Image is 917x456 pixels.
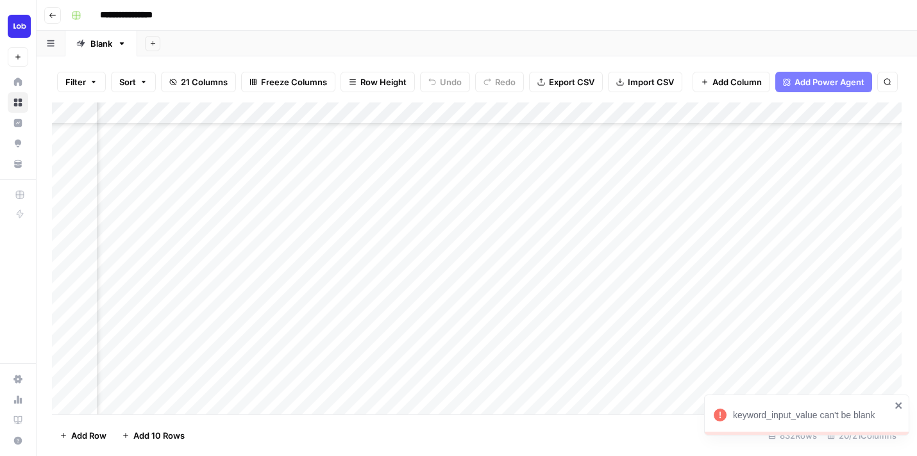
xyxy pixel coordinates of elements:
[628,76,674,88] span: Import CSV
[549,76,594,88] span: Export CSV
[608,72,682,92] button: Import CSV
[795,76,864,88] span: Add Power Agent
[495,76,516,88] span: Redo
[90,37,112,50] div: Blank
[8,389,28,410] a: Usage
[8,10,28,42] button: Workspace: Lob
[8,154,28,174] a: Your Data
[529,72,603,92] button: Export CSV
[895,400,904,411] button: close
[475,72,524,92] button: Redo
[8,369,28,389] a: Settings
[763,425,822,446] div: 832 Rows
[65,76,86,88] span: Filter
[114,425,192,446] button: Add 10 Rows
[775,72,872,92] button: Add Power Agent
[440,76,462,88] span: Undo
[8,133,28,154] a: Opportunities
[693,72,770,92] button: Add Column
[8,92,28,113] a: Browse
[8,410,28,430] a: Learning Hub
[111,72,156,92] button: Sort
[71,429,106,442] span: Add Row
[261,76,327,88] span: Freeze Columns
[8,15,31,38] img: Lob Logo
[241,72,335,92] button: Freeze Columns
[420,72,470,92] button: Undo
[65,31,137,56] a: Blank
[8,430,28,451] button: Help + Support
[360,76,407,88] span: Row Height
[341,72,415,92] button: Row Height
[119,76,136,88] span: Sort
[52,425,114,446] button: Add Row
[181,76,228,88] span: 21 Columns
[822,425,902,446] div: 20/21 Columns
[161,72,236,92] button: 21 Columns
[57,72,106,92] button: Filter
[733,409,891,421] div: keyword_input_value can't be blank
[133,429,185,442] span: Add 10 Rows
[8,113,28,133] a: Insights
[712,76,762,88] span: Add Column
[8,72,28,92] a: Home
